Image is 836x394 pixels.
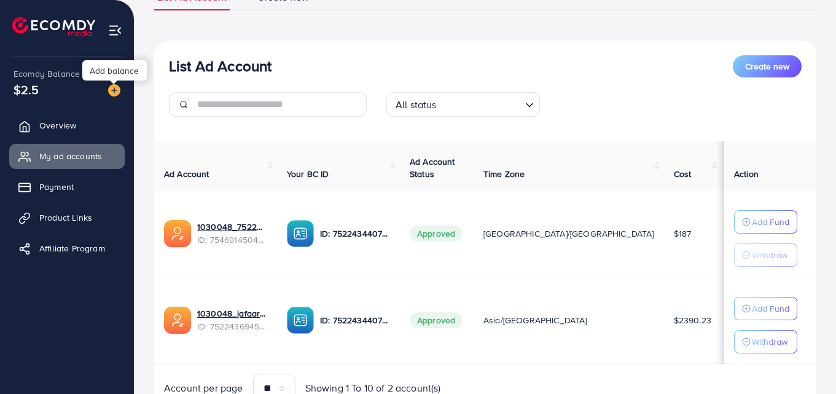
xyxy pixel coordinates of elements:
span: All status [393,96,439,114]
p: Add Fund [752,215,789,229]
p: Withdraw [752,248,787,262]
img: ic-ads-acc.e4c84228.svg [164,220,191,247]
h3: List Ad Account [169,57,272,75]
p: ID: 7522434407987298322 [320,226,390,241]
img: ic-ba-acc.ded83a64.svg [287,220,314,247]
a: 1030048_jafaar123_1751453845453 [197,307,267,320]
span: Create new [745,60,789,73]
span: Your BC ID [287,168,329,180]
a: My ad accounts [9,144,125,168]
span: Payment [39,181,74,193]
img: image [108,84,120,97]
span: Affiliate Program [39,242,105,254]
div: Add balance [82,60,147,81]
span: [GEOGRAPHIC_DATA]/[GEOGRAPHIC_DATA] [483,227,654,240]
a: Affiliate Program [9,236,125,261]
button: Create new [733,55,802,77]
img: logo [12,17,95,36]
span: $2.5 [12,77,41,101]
span: Ad Account [164,168,209,180]
input: Search for option [440,93,520,114]
span: My ad accounts [39,150,102,162]
div: Search for option [386,92,540,117]
a: Overview [9,113,125,138]
span: Ecomdy Balance [14,68,80,80]
span: Action [734,168,759,180]
span: Cost [674,168,692,180]
iframe: Chat [784,339,827,385]
div: <span class='underline'>1030048_7522436945524654081_1757153410313</span></br>7546914504844771336 [197,221,267,246]
span: Overview [39,119,76,132]
span: Approved [410,226,463,242]
span: Time Zone [483,168,525,180]
img: ic-ba-acc.ded83a64.svg [287,307,314,334]
span: Approved [410,312,463,328]
span: ID: 7522436945524654081 [197,320,267,333]
div: <span class='underline'>1030048_jafaar123_1751453845453</span></br>7522436945524654081 [197,307,267,333]
span: ID: 7546914504844771336 [197,234,267,246]
p: Add Fund [752,301,789,316]
img: ic-ads-acc.e4c84228.svg [164,307,191,334]
p: ID: 7522434407987298322 [320,313,390,328]
span: $187 [674,227,692,240]
img: menu [108,23,122,37]
p: Withdraw [752,334,787,349]
span: Asia/[GEOGRAPHIC_DATA] [483,314,587,326]
button: Withdraw [734,330,797,353]
button: Withdraw [734,243,797,267]
a: Payment [9,175,125,199]
span: Ad Account Status [410,156,455,180]
a: Product Links [9,205,125,230]
button: Add Fund [734,297,797,320]
button: Add Fund [734,210,797,234]
span: $2390.23 [674,314,711,326]
span: Product Links [39,211,92,224]
a: 1030048_7522436945524654081_1757153410313 [197,221,267,233]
